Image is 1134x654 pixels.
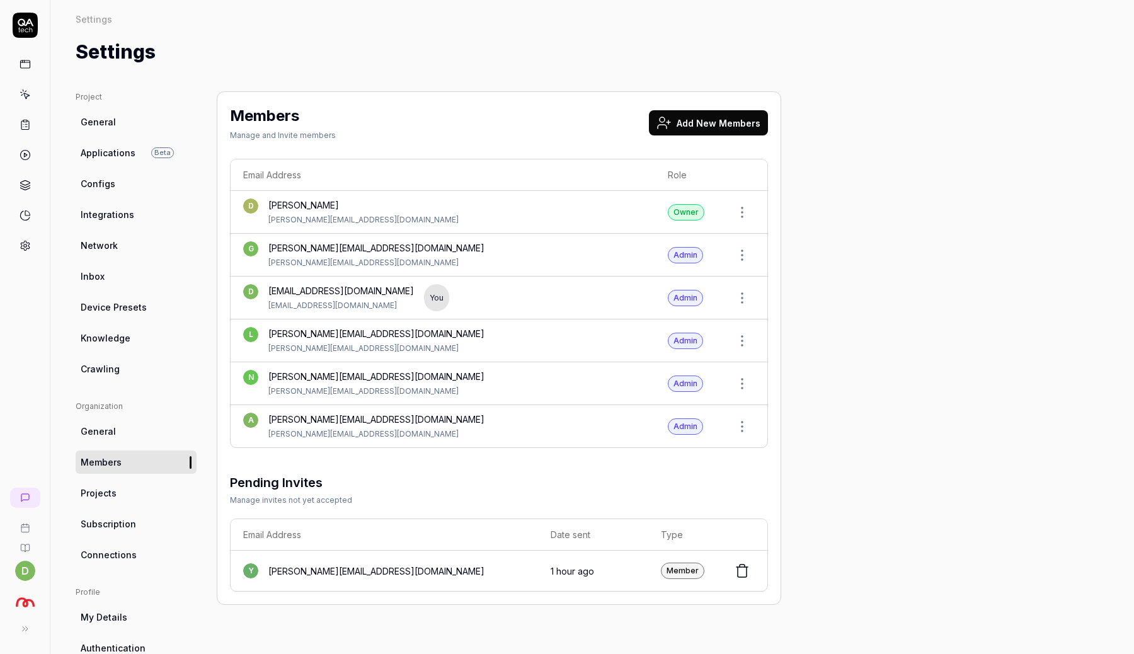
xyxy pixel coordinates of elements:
[5,513,45,533] a: Book a call with us
[81,115,116,129] span: General
[268,413,484,426] div: [PERSON_NAME][EMAIL_ADDRESS][DOMAIN_NAME]
[668,418,703,435] div: Admin
[668,376,703,392] div: Admin
[268,428,484,440] div: [PERSON_NAME][EMAIL_ADDRESS][DOMAIN_NAME]
[243,198,258,214] span: D
[76,91,197,103] div: Project
[268,327,484,340] div: [PERSON_NAME][EMAIL_ADDRESS][DOMAIN_NAME]
[76,234,197,257] a: Network
[151,147,174,158] span: Beta
[81,425,116,438] span: General
[243,284,258,299] span: d
[81,146,135,159] span: Applications
[551,566,594,577] time: 1 hour ago
[730,285,755,311] button: Open members actions menu
[230,495,352,506] div: Manage invites not yet accepted
[268,370,484,383] div: [PERSON_NAME][EMAIL_ADDRESS][DOMAIN_NAME]
[76,110,197,134] a: General
[730,200,755,225] button: Open members actions menu
[76,295,197,319] a: Device Presets
[81,270,105,283] span: Inbox
[230,130,336,141] div: Manage and Invite members
[5,581,45,616] button: Sambla Logo
[230,105,299,127] h2: Members
[81,486,117,500] span: Projects
[668,333,703,349] div: Admin
[76,605,197,629] a: My Details
[648,519,717,551] th: Type
[730,414,755,439] button: Open members actions menu
[661,563,704,579] div: Member
[81,362,120,376] span: Crawling
[76,512,197,536] a: Subscription
[81,239,118,252] span: Network
[76,38,156,66] h1: Settings
[231,519,538,551] th: Email Address
[268,343,484,354] div: [PERSON_NAME][EMAIL_ADDRESS][DOMAIN_NAME]
[76,203,197,226] a: Integrations
[81,548,137,561] span: Connections
[231,159,655,191] th: Email Address
[76,450,197,474] a: Members
[81,208,134,221] span: Integrations
[76,326,197,350] a: Knowledge
[81,517,136,531] span: Subscription
[243,241,258,256] span: g
[76,357,197,381] a: Crawling
[268,284,414,297] div: [EMAIL_ADDRESS][DOMAIN_NAME]
[76,141,197,164] a: ApplicationsBeta
[668,290,703,306] div: Admin
[76,172,197,195] a: Configs
[424,284,449,311] div: You
[268,198,459,212] div: [PERSON_NAME]
[649,110,768,135] button: Add New Members
[730,243,755,268] button: Open members actions menu
[15,561,35,581] button: d
[76,420,197,443] a: General
[730,371,755,396] button: Open members actions menu
[268,300,414,311] div: [EMAIL_ADDRESS][DOMAIN_NAME]
[81,611,127,624] span: My Details
[5,533,45,553] a: Documentation
[76,13,112,25] div: Settings
[14,591,37,614] img: Sambla Logo
[76,265,197,288] a: Inbox
[668,204,704,221] div: Owner
[81,177,115,190] span: Configs
[268,386,484,397] div: [PERSON_NAME][EMAIL_ADDRESS][DOMAIN_NAME]
[538,519,648,551] th: Date sent
[230,473,352,492] h3: Pending Invites
[81,331,130,345] span: Knowledge
[243,563,258,578] span: y
[76,543,197,566] a: Connections
[76,401,197,412] div: Organization
[243,413,258,428] span: a
[243,370,258,385] span: n
[730,328,755,353] button: Open members actions menu
[268,565,484,578] div: [PERSON_NAME][EMAIL_ADDRESS][DOMAIN_NAME]
[655,159,717,191] th: Role
[668,247,703,263] div: Admin
[268,214,459,226] div: [PERSON_NAME][EMAIL_ADDRESS][DOMAIN_NAME]
[268,257,484,268] div: [PERSON_NAME][EMAIL_ADDRESS][DOMAIN_NAME]
[81,301,147,314] span: Device Presets
[268,241,484,255] div: [PERSON_NAME][EMAIL_ADDRESS][DOMAIN_NAME]
[243,327,258,342] span: l
[10,488,40,508] a: New conversation
[76,481,197,505] a: Projects
[81,456,122,469] span: Members
[76,587,197,598] div: Profile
